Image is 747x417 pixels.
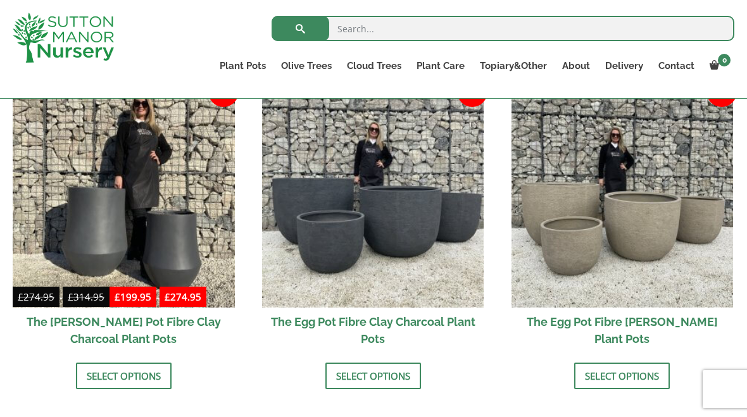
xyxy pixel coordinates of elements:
span: £ [18,290,23,303]
a: Delivery [598,57,651,75]
a: 0 [702,57,734,75]
img: The Egg Pot Fibre Clay Champagne Plant Pots [512,85,734,308]
a: Sale! £274.95-£314.95 £199.95-£274.95 The [PERSON_NAME] Pot Fibre Clay Charcoal Plant Pots [13,85,235,353]
bdi: 274.95 [18,290,54,303]
h2: The Egg Pot Fibre [PERSON_NAME] Plant Pots [512,308,734,353]
a: Sale! The Egg Pot Fibre [PERSON_NAME] Plant Pots [512,85,734,353]
a: About [555,57,598,75]
span: £ [165,290,170,303]
a: Olive Trees [273,57,339,75]
a: Contact [651,57,702,75]
bdi: 274.95 [165,290,201,303]
img: logo [13,13,114,63]
a: Select options for “The Bien Hoa Pot Fibre Clay Charcoal Plant Pots” [76,363,172,389]
img: The Egg Pot Fibre Clay Charcoal Plant Pots [262,85,484,308]
h2: The [PERSON_NAME] Pot Fibre Clay Charcoal Plant Pots [13,308,235,353]
input: Search... [272,16,734,41]
span: £ [68,290,73,303]
a: Sale! The Egg Pot Fibre Clay Charcoal Plant Pots [262,85,484,353]
ins: - [110,289,206,308]
a: Topiary&Other [472,57,555,75]
img: The Bien Hoa Pot Fibre Clay Charcoal Plant Pots [13,85,235,308]
bdi: 314.95 [68,290,104,303]
a: Cloud Trees [339,57,409,75]
h2: The Egg Pot Fibre Clay Charcoal Plant Pots [262,308,484,353]
a: Select options for “The Egg Pot Fibre Clay Charcoal Plant Pots” [325,363,421,389]
del: - [13,289,110,308]
a: Plant Care [409,57,472,75]
a: Select options for “The Egg Pot Fibre Clay Champagne Plant Pots” [574,363,670,389]
a: Plant Pots [212,57,273,75]
bdi: 199.95 [115,290,151,303]
span: £ [115,290,120,303]
span: 0 [718,54,731,66]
